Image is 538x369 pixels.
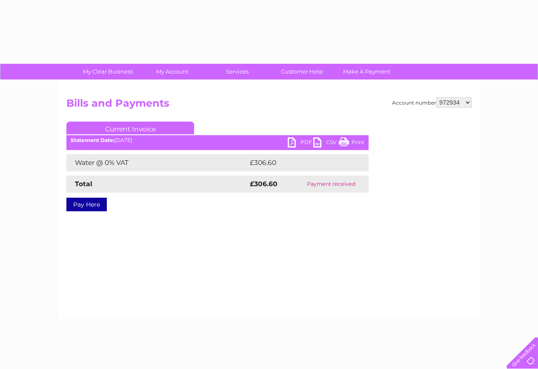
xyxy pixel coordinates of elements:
b: Statement Date: [71,137,114,143]
div: Account number [392,97,472,108]
strong: Total [75,180,92,188]
a: Make A Payment [332,64,402,79]
td: Water @ 0% VAT [66,154,248,171]
h2: Bills and Payments [66,97,472,114]
a: My Clear Business [73,64,143,79]
td: Payment received [293,176,369,193]
a: CSV [313,137,339,150]
a: Pay Here [66,198,107,211]
div: [DATE] [66,137,369,143]
a: Print [339,137,364,150]
a: My Account [137,64,208,79]
strong: £306.60 [250,180,278,188]
a: PDF [288,137,313,150]
a: Current Invoice [66,122,194,134]
td: £306.60 [248,154,354,171]
a: Services [202,64,272,79]
a: Customer Help [267,64,337,79]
